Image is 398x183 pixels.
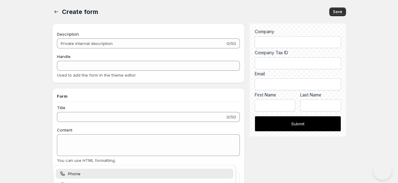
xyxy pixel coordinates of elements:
[300,92,341,98] label: Last Name
[57,54,71,59] span: Handle
[62,8,98,16] span: Create form
[373,161,392,180] iframe: Help Scout Beacon - Open
[333,9,342,14] span: Save
[57,93,240,99] h3: Form
[68,171,80,177] span: Phone
[57,127,72,132] span: Content
[255,116,341,132] button: Submit
[57,38,225,48] input: Private internal description
[57,158,116,163] span: You can use HTML formatting.
[255,50,341,56] label: Company Tax ID
[255,71,341,77] div: Email
[57,73,136,78] span: Used to add the form in the theme editor
[57,32,79,37] span: Description
[57,105,65,110] span: Title
[329,7,346,16] button: Save
[255,29,341,35] label: Company
[255,92,296,98] label: First Name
